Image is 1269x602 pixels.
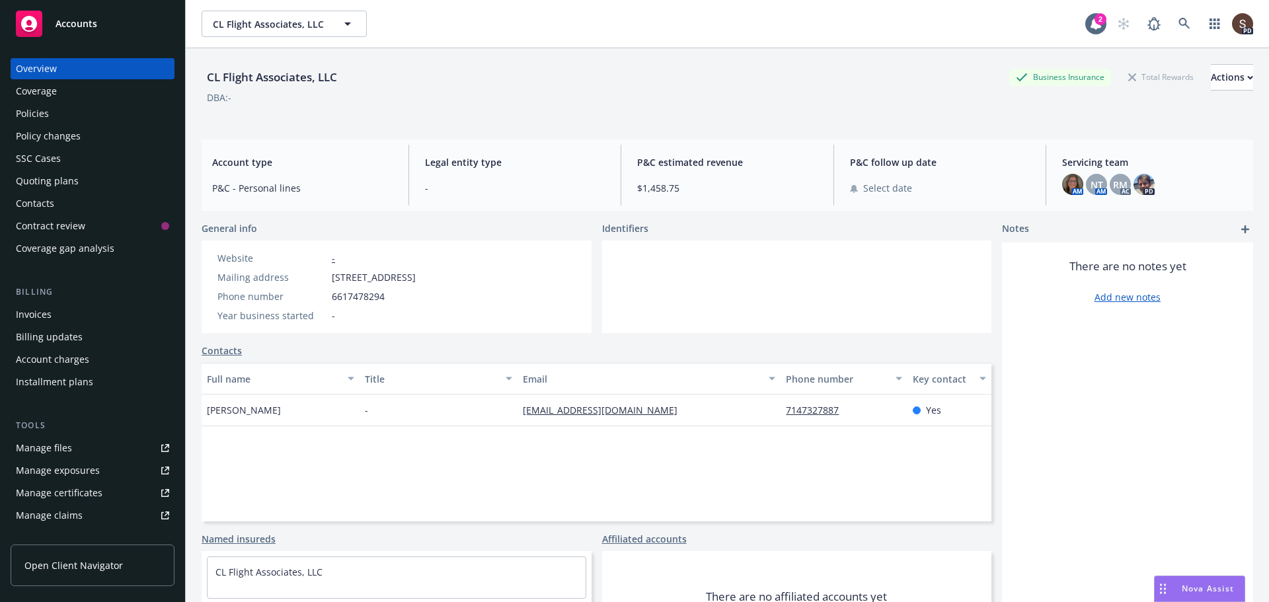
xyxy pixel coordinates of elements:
[1095,290,1161,304] a: Add new notes
[24,558,123,572] span: Open Client Navigator
[11,103,174,124] a: Policies
[16,170,79,192] div: Quoting plans
[1155,576,1171,601] div: Drag to move
[365,403,368,417] span: -
[202,11,367,37] button: CL Flight Associates, LLC
[1091,178,1103,192] span: NT
[207,372,340,386] div: Full name
[212,155,393,169] span: Account type
[11,148,174,169] a: SSC Cases
[781,363,907,395] button: Phone number
[1154,576,1245,602] button: Nova Assist
[202,363,360,395] button: Full name
[16,505,83,526] div: Manage claims
[217,309,327,322] div: Year business started
[16,58,57,79] div: Overview
[16,238,114,259] div: Coverage gap analysis
[365,372,498,386] div: Title
[16,460,100,481] div: Manage exposures
[332,270,416,284] span: [STREET_ADDRESS]
[1171,11,1198,37] a: Search
[1211,65,1253,90] div: Actions
[1113,178,1128,192] span: RM
[11,193,174,214] a: Contacts
[332,252,335,264] a: -
[786,404,849,416] a: 7147327887
[425,181,605,195] span: -
[1062,155,1243,169] span: Servicing team
[907,363,991,395] button: Key contact
[11,527,174,548] a: Manage BORs
[11,326,174,348] a: Billing updates
[11,285,174,299] div: Billing
[786,372,887,386] div: Phone number
[1002,221,1029,237] span: Notes
[1110,11,1137,37] a: Start snowing
[1232,13,1253,34] img: photo
[11,126,174,147] a: Policy changes
[1141,11,1167,37] a: Report a Bug
[11,81,174,102] a: Coverage
[518,363,781,395] button: Email
[56,19,97,29] span: Accounts
[217,251,327,265] div: Website
[1122,69,1200,85] div: Total Rewards
[425,155,605,169] span: Legal entity type
[202,344,242,357] a: Contacts
[16,349,89,370] div: Account charges
[213,17,327,31] span: CL Flight Associates, LLC
[217,289,327,303] div: Phone number
[11,170,174,192] a: Quoting plans
[16,193,54,214] div: Contacts
[11,482,174,504] a: Manage certificates
[11,419,174,432] div: Tools
[913,372,972,386] div: Key contact
[16,437,72,459] div: Manage files
[207,403,281,417] span: [PERSON_NAME]
[1237,221,1253,237] a: add
[11,460,174,481] span: Manage exposures
[202,221,257,235] span: General info
[602,221,648,235] span: Identifiers
[16,81,57,102] div: Coverage
[16,527,78,548] div: Manage BORs
[16,482,102,504] div: Manage certificates
[11,505,174,526] a: Manage claims
[1182,583,1234,594] span: Nova Assist
[11,215,174,237] a: Contract review
[212,181,393,195] span: P&C - Personal lines
[637,181,818,195] span: $1,458.75
[1062,174,1083,195] img: photo
[207,91,231,104] div: DBA: -
[1095,13,1106,25] div: 2
[332,309,335,322] span: -
[1009,69,1111,85] div: Business Insurance
[16,304,52,325] div: Invoices
[1069,258,1186,274] span: There are no notes yet
[1211,64,1253,91] button: Actions
[523,404,688,416] a: [EMAIL_ADDRESS][DOMAIN_NAME]
[11,58,174,79] a: Overview
[16,103,49,124] div: Policies
[11,349,174,370] a: Account charges
[217,270,327,284] div: Mailing address
[202,532,276,546] a: Named insureds
[637,155,818,169] span: P&C estimated revenue
[16,215,85,237] div: Contract review
[16,148,61,169] div: SSC Cases
[16,326,83,348] div: Billing updates
[16,126,81,147] div: Policy changes
[11,371,174,393] a: Installment plans
[202,69,342,86] div: CL Flight Associates, LLC
[215,566,323,578] a: CL Flight Associates, LLC
[602,532,687,546] a: Affiliated accounts
[332,289,385,303] span: 6617478294
[863,181,912,195] span: Select date
[11,238,174,259] a: Coverage gap analysis
[11,437,174,459] a: Manage files
[11,5,174,42] a: Accounts
[926,403,941,417] span: Yes
[1134,174,1155,195] img: photo
[16,371,93,393] div: Installment plans
[1202,11,1228,37] a: Switch app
